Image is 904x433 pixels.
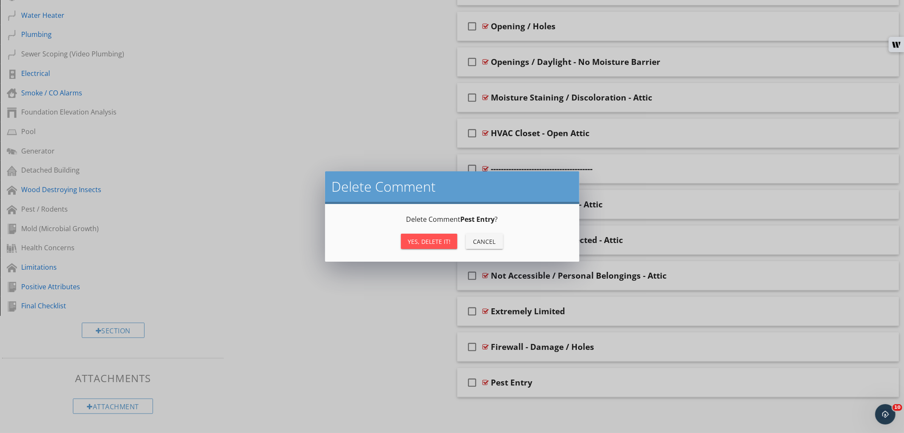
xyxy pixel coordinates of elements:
[408,237,451,246] div: Yes, Delete it!
[332,178,573,195] h2: Delete Comment
[335,214,569,224] p: Delete Comment ?
[893,404,902,411] span: 10
[473,237,496,246] div: Cancel
[401,234,457,249] button: Yes, Delete it!
[466,234,503,249] button: Cancel
[461,215,495,224] strong: Pest Entry
[875,404,896,425] iframe: Intercom live chat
